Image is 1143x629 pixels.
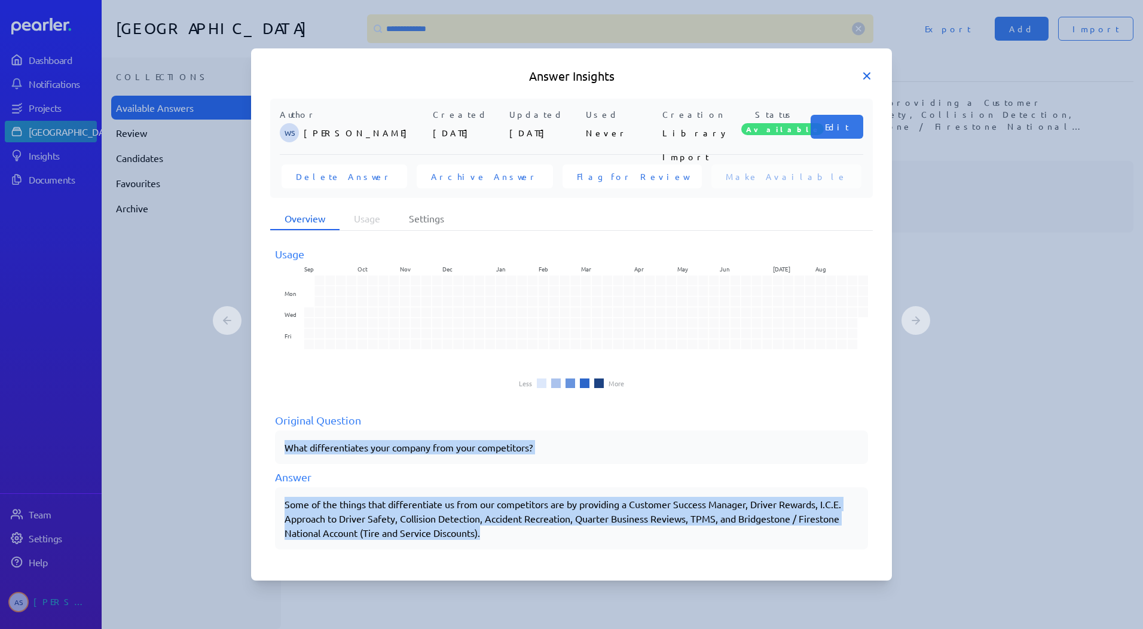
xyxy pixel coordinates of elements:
[811,115,863,139] button: Edit
[586,121,658,145] p: Never
[677,264,688,273] text: May
[773,264,790,273] text: [DATE]
[509,121,581,145] p: [DATE]
[433,108,505,121] p: Created
[357,264,368,273] text: Oct
[563,164,702,188] button: Flag for Review
[285,440,858,454] p: What differentiates your company from your competitors?
[711,164,861,188] button: Make Available
[275,412,868,428] div: Original Question
[577,170,687,182] span: Flag for Review
[901,306,930,335] button: Next Answer
[815,264,826,273] text: Aug
[442,264,453,273] text: Dec
[581,264,591,273] text: Mar
[213,306,242,335] button: Previous Answer
[395,207,459,230] li: Settings
[304,121,428,145] p: [PERSON_NAME]
[417,164,553,188] button: Archive Answer
[285,310,297,319] text: Wed
[340,207,395,230] li: Usage
[285,331,291,340] text: Fri
[270,207,340,230] li: Overview
[285,289,297,298] text: Mon
[400,264,411,273] text: Nov
[275,469,868,485] div: Answer
[304,264,314,273] text: Sep
[634,264,644,273] text: Apr
[720,264,730,273] text: Jun
[280,123,299,142] span: Wesley Simpson
[433,121,505,145] p: [DATE]
[285,497,858,540] p: Some of the things that differentiate us from our competitors are by providing a Customer Success...
[825,121,849,133] span: Edit
[739,108,811,121] p: Status
[280,108,428,121] p: Author
[270,68,873,84] h5: Answer Insights
[296,170,393,182] span: Delete Answer
[662,108,734,121] p: Creation
[431,170,539,182] span: Archive Answer
[726,170,847,182] span: Make Available
[539,264,548,273] text: Feb
[662,121,734,145] p: Library Import
[509,108,581,121] p: Updated
[282,164,407,188] button: Delete Answer
[496,264,506,273] text: Jan
[741,123,824,135] span: Available
[586,108,658,121] p: Used
[275,246,868,262] div: Usage
[609,380,624,387] li: More
[519,380,532,387] li: Less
